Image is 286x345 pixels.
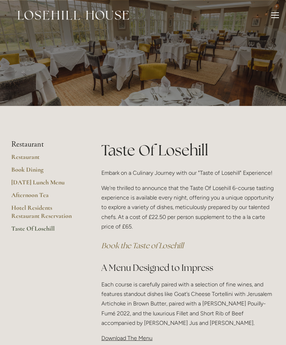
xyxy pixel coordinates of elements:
h2: A Menu Designed to Impress [101,262,275,274]
p: Each course is carefully paired with a selection of fine wines, and features standout dishes like... [101,280,275,328]
a: Hotel Residents Restaurant Reservation [11,204,79,225]
a: Book the Taste of Losehill [101,241,184,250]
h1: Taste Of Losehill [101,140,275,161]
span: Download The Menu [101,335,153,341]
a: Taste Of Losehill [11,225,79,237]
img: Losehill House [18,11,129,20]
li: Restaurant [11,140,79,149]
a: Afternoon Tea [11,191,79,204]
a: [DATE] Lunch Menu [11,178,79,191]
p: We're thrilled to announce that the Taste Of Losehill 6-course tasting experience is available ev... [101,183,275,231]
p: Embark on a Culinary Journey with our "Taste of Losehill" Experience! [101,168,275,178]
a: Book Dining [11,166,79,178]
a: Restaurant [11,153,79,166]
